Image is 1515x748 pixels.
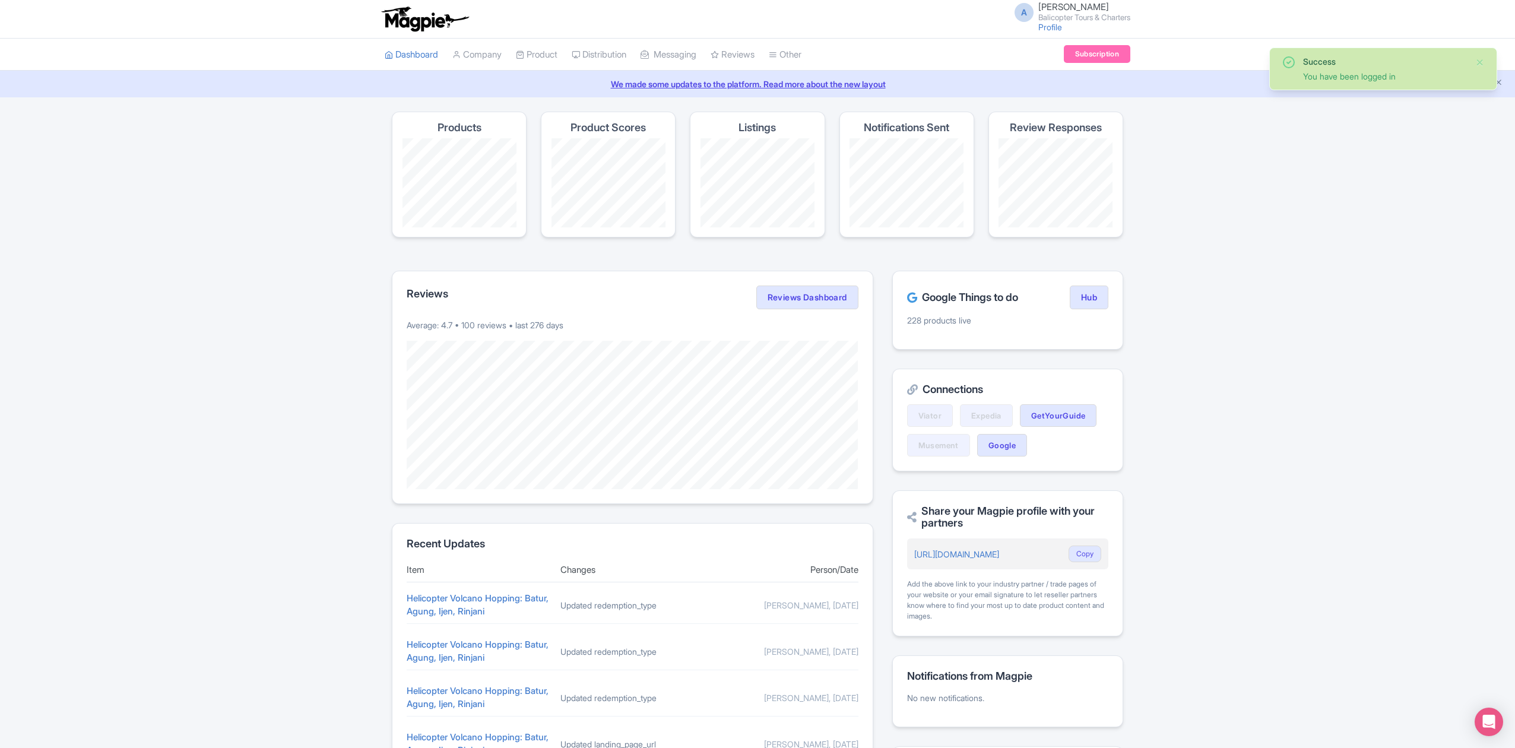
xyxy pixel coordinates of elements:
div: Add the above link to your industry partner / trade pages of your website or your email signature... [907,579,1108,622]
a: GetYourGuide [1020,404,1097,427]
a: A [PERSON_NAME] Balicopter Tours & Charters [1007,2,1130,21]
h2: Notifications from Magpie [907,670,1108,682]
a: Product [516,39,557,71]
h4: Listings [739,122,776,134]
a: Reviews Dashboard [756,286,858,309]
div: [PERSON_NAME], [DATE] [714,599,858,611]
p: 228 products live [907,314,1108,327]
span: [PERSON_NAME] [1038,1,1109,12]
a: Company [452,39,502,71]
a: Dashboard [385,39,438,71]
div: Changes [560,563,705,577]
a: We made some updates to the platform. Read more about the new layout [7,78,1508,90]
div: Success [1303,55,1466,68]
p: No new notifications. [907,692,1108,704]
h2: Reviews [407,288,448,300]
h2: Recent Updates [407,538,858,550]
a: Profile [1038,22,1062,32]
a: Helicopter Volcano Hopping: Batur, Agung, Ijen, Rinjani [407,592,549,617]
span: A [1015,3,1034,22]
p: Average: 4.7 • 100 reviews • last 276 days [407,319,858,331]
div: [PERSON_NAME], [DATE] [714,645,858,658]
div: You have been logged in [1303,70,1466,83]
img: logo-ab69f6fb50320c5b225c76a69d11143b.png [379,6,471,32]
a: Musement [907,434,970,457]
a: Distribution [572,39,626,71]
h2: Google Things to do [907,291,1018,303]
div: [PERSON_NAME], [DATE] [714,692,858,704]
button: Close announcement [1494,77,1503,90]
a: Google [977,434,1027,457]
div: Updated redemption_type [560,599,705,611]
div: Item [407,563,551,577]
h2: Connections [907,383,1108,395]
div: Open Intercom Messenger [1475,708,1503,736]
a: Messaging [641,39,696,71]
h4: Products [438,122,481,134]
a: Reviews [711,39,755,71]
a: Expedia [960,404,1013,427]
a: Helicopter Volcano Hopping: Batur, Agung, Ijen, Rinjani [407,685,549,710]
a: [URL][DOMAIN_NAME] [914,549,999,559]
h4: Notifications Sent [864,122,949,134]
a: Subscription [1064,45,1130,63]
h4: Review Responses [1010,122,1102,134]
div: Person/Date [714,563,858,577]
h2: Share your Magpie profile with your partners [907,505,1108,529]
button: Copy [1069,546,1101,562]
a: Helicopter Volcano Hopping: Batur, Agung, Ijen, Rinjani [407,639,549,664]
h4: Product Scores [570,122,646,134]
button: Close [1475,55,1485,69]
a: Other [769,39,801,71]
div: Updated redemption_type [560,645,705,658]
div: Updated redemption_type [560,692,705,704]
small: Balicopter Tours & Charters [1038,14,1130,21]
a: Hub [1070,286,1108,309]
a: Viator [907,404,953,427]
